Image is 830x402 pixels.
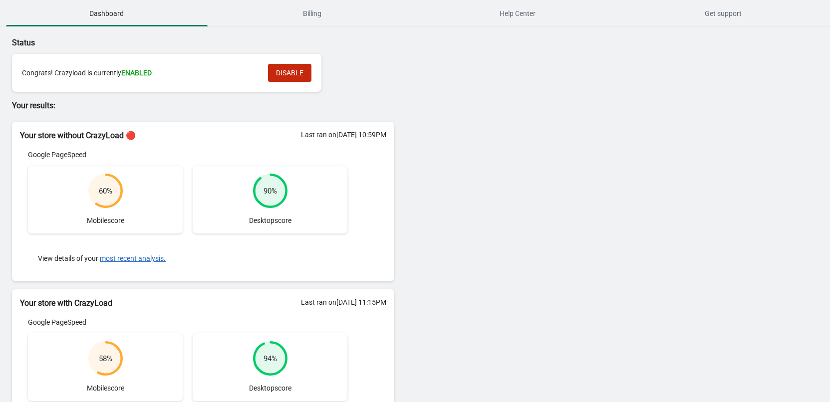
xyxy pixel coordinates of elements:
div: Google PageSpeed [28,317,347,327]
span: ENABLED [121,69,152,77]
p: Status [12,37,394,49]
div: Last ran on [DATE] 10:59PM [301,130,386,140]
div: 60 % [99,186,112,196]
span: Help Center [417,4,619,22]
p: Your results: [12,100,394,112]
div: Desktop score [193,333,347,401]
h2: Your store without CrazyLoad 🔴 [20,130,386,142]
div: Google PageSpeed [28,150,347,160]
span: DISABLE [276,69,303,77]
span: Get support [622,4,824,22]
h2: Your store with CrazyLoad [20,297,386,309]
button: most recent analysis. [100,254,166,262]
button: DISABLE [268,64,311,82]
div: 94 % [264,354,277,364]
div: Mobile score [28,333,183,401]
div: Congrats! Crazyload is currently [22,68,258,78]
span: Billing [212,4,413,22]
span: Dashboard [6,4,208,22]
div: Last ran on [DATE] 11:15PM [301,297,386,307]
div: Desktop score [193,166,347,233]
div: Mobile score [28,166,183,233]
div: View details of your [28,243,347,273]
button: Dashboard [4,0,210,26]
div: 58 % [99,354,112,364]
div: 90 % [264,186,277,196]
